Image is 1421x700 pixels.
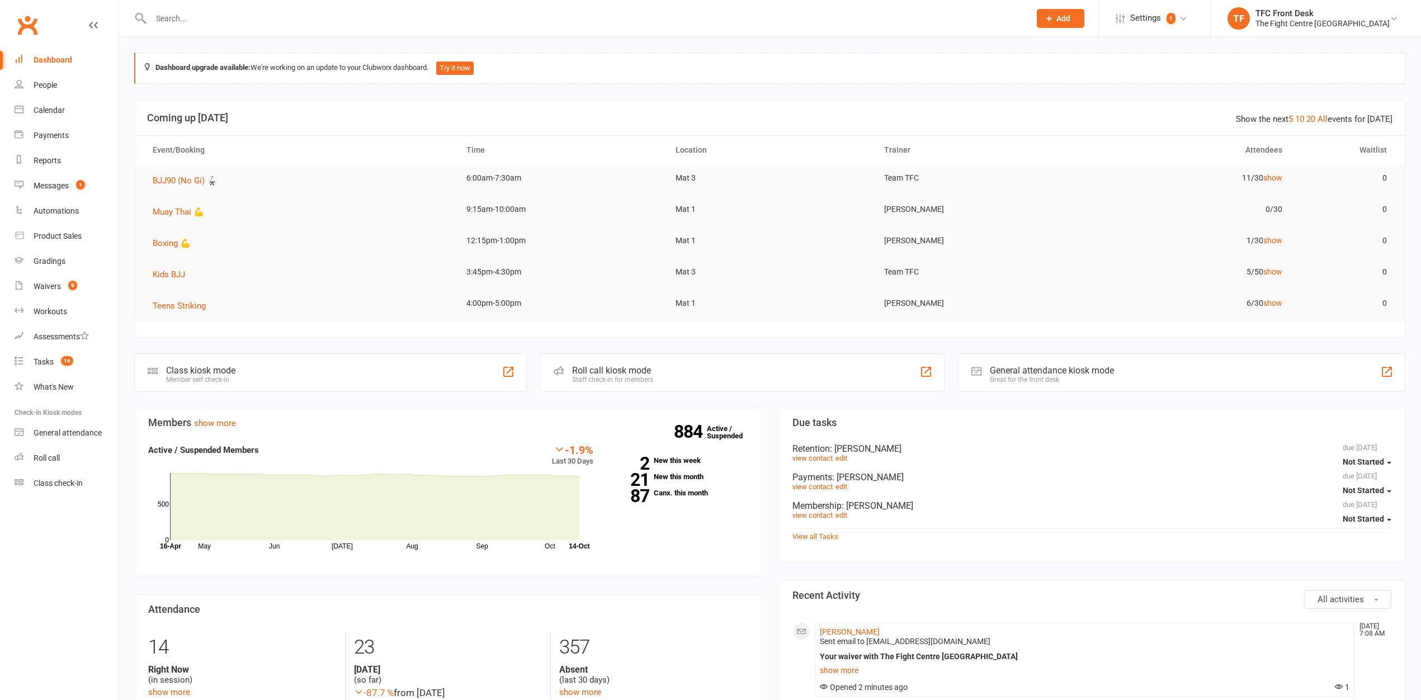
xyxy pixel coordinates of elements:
[830,443,901,454] span: : [PERSON_NAME]
[835,483,847,491] a: edit
[792,532,838,541] a: View all Tasks
[34,453,60,462] div: Roll call
[1292,259,1397,285] td: 0
[559,631,747,664] div: 357
[820,652,1350,661] div: Your waiver with The Fight Centre [GEOGRAPHIC_DATA]
[820,637,990,646] span: Sent email to [EMAIL_ADDRESS][DOMAIN_NAME]
[1263,267,1282,276] a: show
[153,238,191,248] span: Boxing 💪
[456,136,665,164] th: Time
[155,63,251,72] strong: Dashboard upgrade available:
[34,479,83,488] div: Class check-in
[792,500,1392,511] div: Membership
[1130,6,1161,31] span: Settings
[610,473,747,480] a: 21New this month
[1318,114,1328,124] a: All
[147,112,1392,124] h3: Coming up [DATE]
[1288,114,1293,124] a: 5
[34,55,72,64] div: Dashboard
[1306,114,1315,124] a: 20
[354,687,394,698] span: -87.7 %
[874,259,1083,285] td: Team TFC
[15,173,118,198] a: Messages 1
[153,176,218,186] span: BJJ90 (No Gi) 🥋
[665,196,875,223] td: Mat 1
[1292,165,1397,191] td: 0
[874,165,1083,191] td: Team TFC
[1343,486,1384,495] span: Not Started
[874,290,1083,316] td: [PERSON_NAME]
[34,181,69,190] div: Messages
[1343,457,1384,466] span: Not Started
[166,376,235,384] div: Member self check-in
[15,420,118,446] a: General attendance kiosk mode
[820,663,1350,678] a: show more
[1263,173,1282,182] a: show
[34,257,65,266] div: Gradings
[842,500,913,511] span: : [PERSON_NAME]
[15,148,118,173] a: Reports
[792,483,833,491] a: view contact
[665,136,875,164] th: Location
[148,417,748,428] h3: Members
[1263,299,1282,308] a: show
[820,683,908,692] span: Opened 2 minutes ago
[68,281,77,290] span: 9
[559,664,747,685] div: (last 30 days)
[34,382,74,391] div: What's New
[792,454,833,462] a: view contact
[76,180,85,190] span: 1
[1343,509,1391,529] button: Not Started
[456,228,665,254] td: 12:15pm-1:00pm
[792,590,1392,601] h3: Recent Activity
[1305,590,1391,609] button: All activities
[665,165,875,191] td: Mat 3
[34,282,61,291] div: Waivers
[1255,8,1390,18] div: TFC Front Desk
[153,269,185,280] span: Kids BJJ
[148,631,337,664] div: 14
[792,472,1392,483] div: Payments
[436,62,474,75] button: Try it now
[820,627,880,636] a: [PERSON_NAME]
[665,290,875,316] td: Mat 1
[15,224,118,249] a: Product Sales
[148,664,337,685] div: (in session)
[552,443,593,456] div: -1.9%
[15,123,118,148] a: Payments
[835,511,847,519] a: edit
[34,231,82,240] div: Product Sales
[148,445,259,455] strong: Active / Suspended Members
[166,365,235,376] div: Class kiosk mode
[34,106,65,115] div: Calendar
[610,488,649,504] strong: 87
[1083,165,1292,191] td: 11/30
[134,53,1405,84] div: We're working on an update to your Clubworx dashboard.
[15,349,118,375] a: Tasks 16
[874,228,1083,254] td: [PERSON_NAME]
[1083,290,1292,316] td: 6/30
[1343,452,1391,472] button: Not Started
[1037,9,1084,28] button: Add
[34,131,69,140] div: Payments
[1255,18,1390,29] div: The Fight Centre [GEOGRAPHIC_DATA]
[15,48,118,73] a: Dashboard
[456,259,665,285] td: 3:45pm-4:30pm
[153,299,214,313] button: Teens Striking
[34,206,79,215] div: Automations
[835,454,847,462] a: edit
[1263,236,1282,245] a: show
[610,455,649,472] strong: 2
[1292,290,1397,316] td: 0
[1236,112,1392,126] div: Show the next events for [DATE]
[1343,514,1384,523] span: Not Started
[1083,136,1292,164] th: Attendees
[665,259,875,285] td: Mat 3
[194,418,236,428] a: show more
[456,196,665,223] td: 9:15am-10:00am
[572,376,653,384] div: Staff check-in for members
[1292,196,1397,223] td: 0
[15,299,118,324] a: Workouts
[13,11,41,39] a: Clubworx
[792,417,1392,428] h3: Due tasks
